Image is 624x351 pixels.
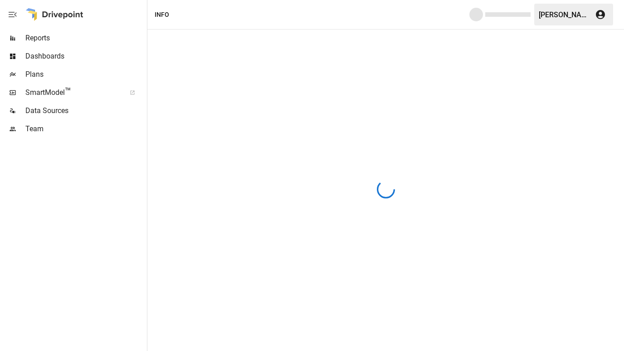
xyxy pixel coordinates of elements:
[65,86,71,97] span: ™
[25,33,145,44] span: Reports
[25,105,145,116] span: Data Sources
[25,87,120,98] span: SmartModel
[25,124,145,134] span: Team
[539,10,590,19] div: [PERSON_NAME]
[25,51,145,62] span: Dashboards
[25,69,145,80] span: Plans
